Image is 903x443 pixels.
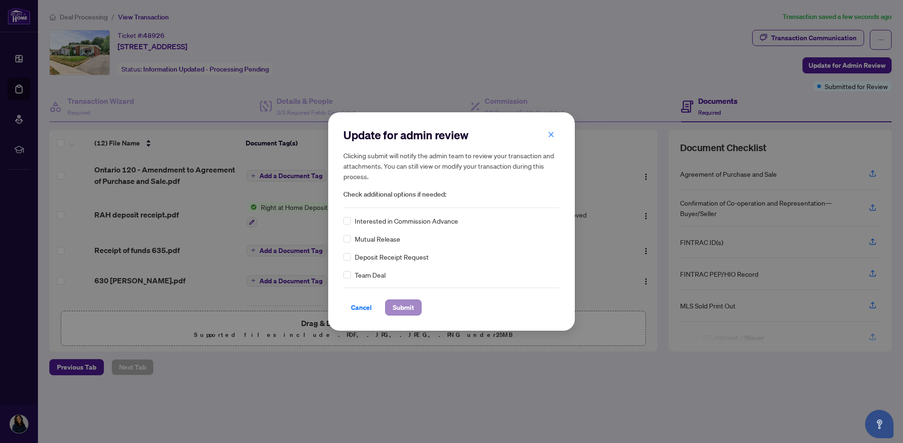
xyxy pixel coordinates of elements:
[355,270,386,280] span: Team Deal
[343,127,560,143] h2: Update for admin review
[355,234,400,244] span: Mutual Release
[343,299,379,316] button: Cancel
[865,410,894,438] button: Open asap
[548,131,554,138] span: close
[343,189,560,200] span: Check additional options if needed:
[355,252,429,262] span: Deposit Receipt Request
[393,300,414,315] span: Submit
[343,150,560,181] h5: Clicking submit will notify the admin team to review your transaction and attachments. You can st...
[351,300,372,315] span: Cancel
[355,216,458,226] span: Interested in Commission Advance
[385,299,422,316] button: Submit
